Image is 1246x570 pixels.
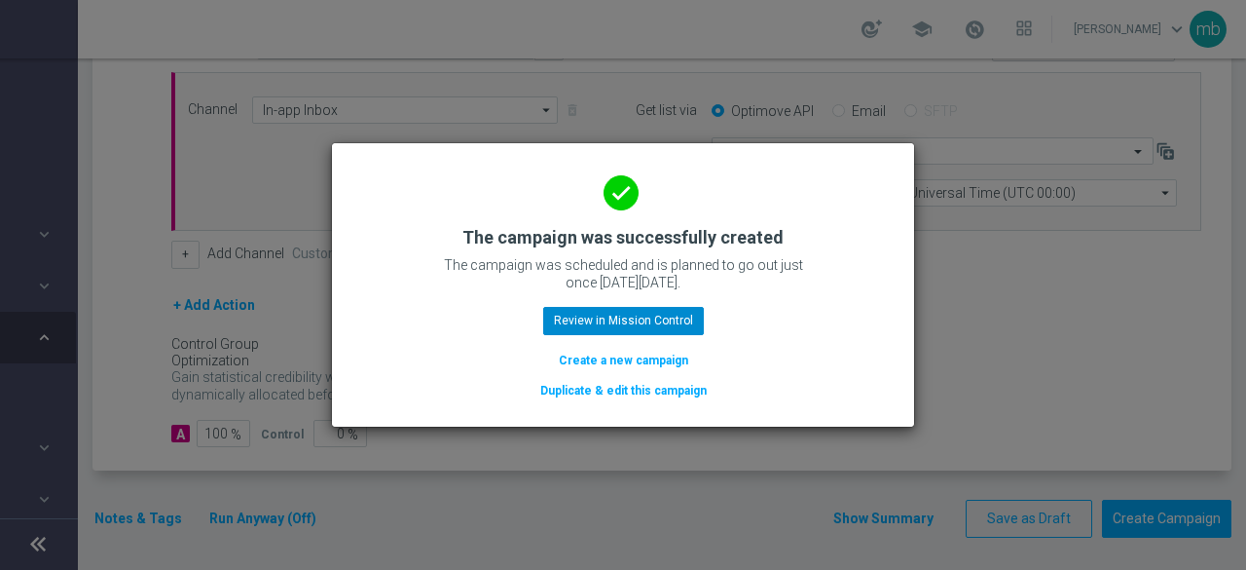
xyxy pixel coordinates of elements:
[428,256,818,291] p: The campaign was scheduled and is planned to go out just once [DATE][DATE].
[557,350,690,371] button: Create a new campaign
[604,175,639,210] i: done
[543,307,704,334] button: Review in Mission Control
[538,380,709,401] button: Duplicate & edit this campaign
[462,226,784,249] h2: The campaign was successfully created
